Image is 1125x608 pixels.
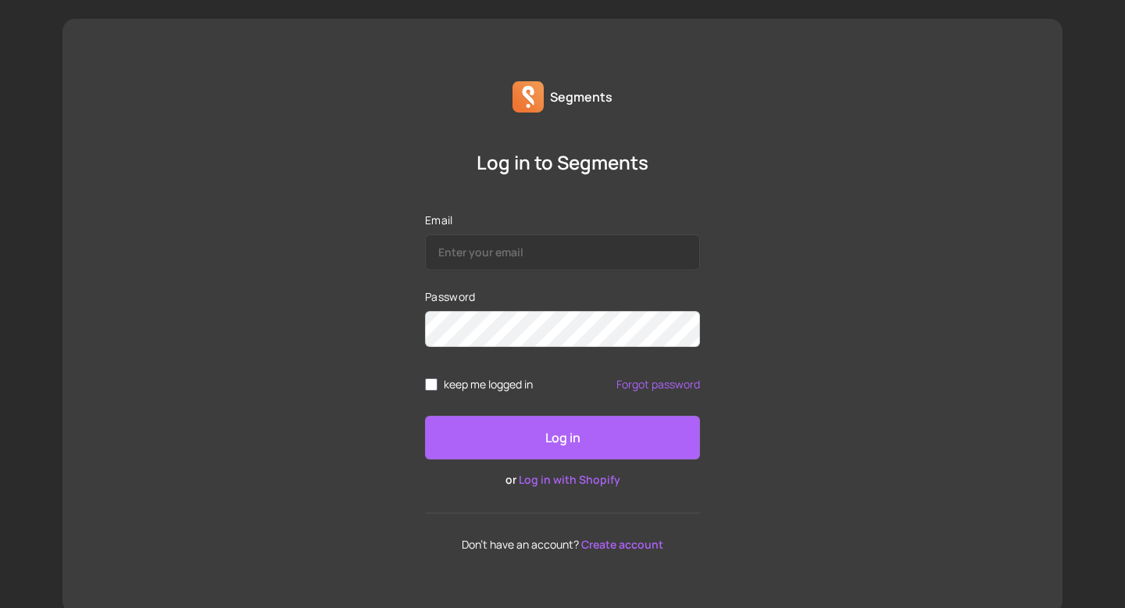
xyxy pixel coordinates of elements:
[425,213,700,228] label: Email
[425,289,700,305] label: Password
[545,428,580,447] p: Log in
[444,378,533,391] span: keep me logged in
[581,537,663,552] a: Create account
[425,234,700,270] input: Email
[425,311,700,347] input: Password
[519,472,620,487] a: Log in with Shopify
[425,538,700,551] p: Don't have an account?
[425,378,437,391] input: remember me
[425,150,700,175] p: Log in to Segments
[616,378,700,391] a: Forgot password
[425,472,700,488] p: or
[550,88,612,106] p: Segments
[425,416,700,460] button: Log in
